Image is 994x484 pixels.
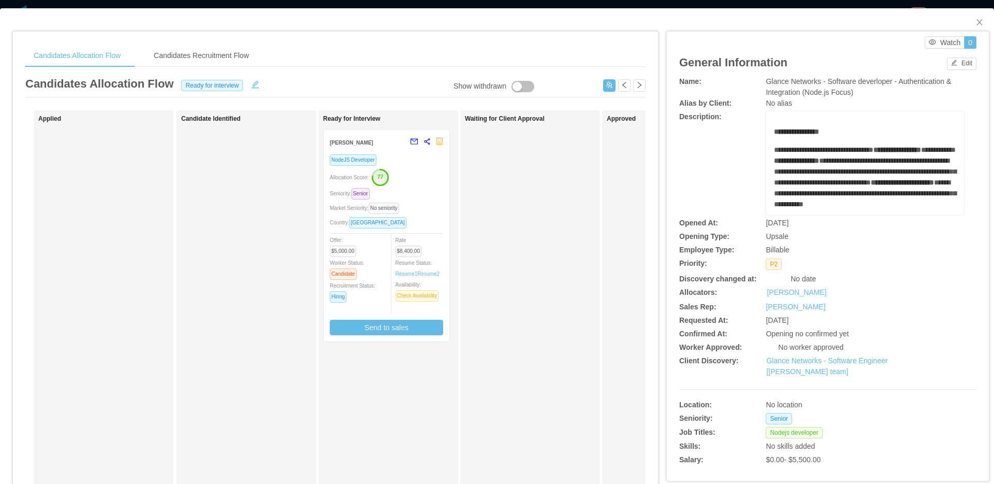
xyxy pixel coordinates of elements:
button: icon: left [618,79,631,92]
span: P2 [766,259,782,270]
span: [GEOGRAPHIC_DATA] [349,217,406,229]
span: Senior [352,188,370,200]
article: General Information [679,54,787,71]
h1: Applied [38,115,183,123]
b: Discovery changed at: [679,275,756,283]
span: Rate [396,237,426,254]
span: [DATE] [766,219,788,227]
span: Worker Status: [330,260,364,277]
span: No alias [766,99,792,107]
b: Requested At: [679,316,728,324]
span: Offer: [330,237,360,254]
button: icon: usergroup-add [603,79,616,92]
span: Hiring [330,291,346,303]
b: Allocators: [679,288,717,296]
span: Resume Status: [396,260,440,277]
span: Candidate [330,268,357,280]
span: Allocation Score: [330,175,369,180]
b: Opened At: [679,219,718,227]
h1: Approved [607,115,752,123]
h1: Waiting for Client Approval [465,115,610,123]
span: NodeJS Developer [330,154,376,166]
button: 77 [369,168,389,185]
span: share-alt [423,138,431,145]
b: Confirmed At: [679,330,727,338]
div: Candidates Allocation Flow [25,44,129,67]
b: Location: [679,401,712,409]
b: Sales Rep: [679,303,717,311]
span: No date [791,275,816,283]
b: Worker Approved: [679,343,742,351]
span: $0.00 - $5,500.00 [766,455,821,464]
b: Employee Type: [679,246,734,254]
div: No location [766,400,914,410]
div: Show withdrawn [454,81,506,92]
h1: Ready for Interview [323,115,468,123]
div: rdw-editor [774,126,956,230]
a: Resume1 [396,270,418,278]
b: Skills: [679,442,700,450]
b: Salary: [679,455,704,464]
span: Billable [766,246,789,254]
button: Close [965,8,994,37]
a: Resume2 [417,270,440,278]
span: Recruitment Status: [330,283,375,300]
button: icon: editEdit [947,58,976,70]
a: [PERSON_NAME] [767,287,826,298]
strong: [PERSON_NAME] [330,140,373,146]
span: Nodejs developer [766,427,822,438]
a: Glance Networks - Software Engineer [[PERSON_NAME] team] [766,357,887,376]
span: No worker approved [778,343,843,351]
b: Name: [679,77,701,86]
i: icon: close [975,18,984,26]
span: $5,000.00 [330,246,356,257]
b: Alias by Client: [679,99,732,107]
b: Opening Type: [679,232,729,240]
span: Seniority: [330,191,374,196]
span: Opening no confirmed yet [766,330,849,338]
span: Market Seniority: [330,205,403,211]
span: No skills added [766,442,815,450]
span: [DATE] [766,316,788,324]
button: 0 [964,36,976,49]
a: [PERSON_NAME] [766,303,825,311]
button: icon: eyeWatch [925,36,964,49]
b: Seniority: [679,414,713,422]
span: No seniority [369,203,399,214]
span: Check Availability [396,290,439,302]
div: Candidates Recruitment Flow [145,44,257,67]
span: Senior [766,413,792,424]
article: Candidates Allocation Flow [25,75,173,92]
span: Availability: [396,282,443,298]
div: rdw-wrapper [766,111,964,215]
span: Country: [330,220,411,225]
span: $8,400.00 [396,246,422,257]
button: Send to sales [330,320,443,335]
b: Description: [679,112,722,121]
b: Priority: [679,259,707,267]
span: Glance Networks - Software deverloper - Authentication & Integration (Node.js Focus) [766,77,951,96]
span: Upsale [766,232,788,240]
button: icon: edit [247,78,264,89]
button: icon: right [633,79,646,92]
b: Client Discovery: [679,357,738,365]
span: robot [436,138,443,145]
span: Ready for interview [181,80,243,91]
h1: Candidate Identified [181,115,326,123]
b: Job Titles: [679,428,715,436]
text: 77 [377,174,384,180]
button: mail [405,134,418,150]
